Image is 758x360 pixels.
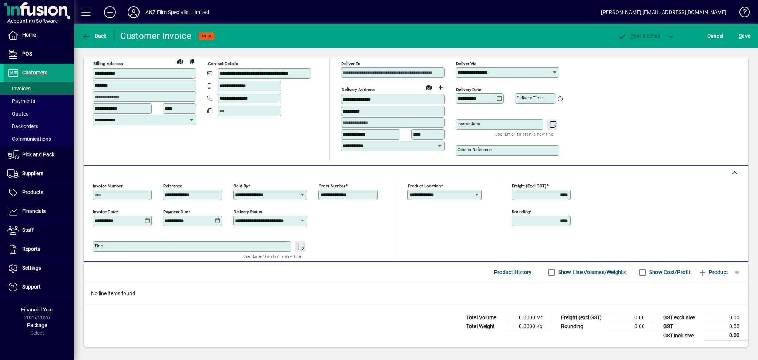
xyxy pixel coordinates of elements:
mat-label: Payment due [163,209,188,214]
mat-label: Sold by [234,183,248,189]
td: GST [660,322,704,331]
mat-label: Deliver via [456,61,476,66]
td: 0.0000 Kg [507,322,551,331]
mat-label: Product location [408,183,441,189]
a: Payments [4,95,74,107]
mat-label: Reference [163,183,182,189]
mat-label: Rounding [512,209,530,214]
mat-label: Title [94,243,103,249]
span: Package [27,322,47,328]
div: [PERSON_NAME] [EMAIL_ADDRESS][DOMAIN_NAME] [601,6,727,18]
span: ave [739,30,750,42]
button: Copy to Delivery address [186,56,198,67]
a: Knowledge Base [734,1,749,26]
span: Cancel [707,30,724,42]
div: ANZ Film Specialist Limited [145,6,209,18]
a: Backorders [4,120,74,133]
a: Quotes [4,107,74,120]
mat-label: Deliver To [341,61,360,66]
mat-label: Invoice date [93,209,117,214]
mat-label: Invoice number [93,183,123,189]
a: POS [4,45,74,63]
span: Product History [494,266,532,278]
a: Reports [4,240,74,259]
mat-label: Delivery status [234,209,262,214]
div: Customer Invoice [120,30,192,42]
span: Back [82,33,107,39]
span: POS [22,51,32,57]
label: Show Cost/Profit [648,269,691,276]
a: Home [4,26,74,44]
span: Backorders [7,123,38,129]
a: Suppliers [4,164,74,183]
span: S [739,33,742,39]
td: GST inclusive [660,331,704,340]
a: Support [4,278,74,296]
td: 0.00 [609,322,654,331]
button: Save [737,29,752,43]
td: 0.00 [609,313,654,322]
mat-label: Instructions [457,121,480,126]
mat-hint: Use 'Enter' to start a new line [495,130,553,138]
mat-hint: Use 'Enter' to start a new line [243,252,301,260]
td: 0.00 [704,322,748,331]
button: Choose address [435,81,446,93]
td: Rounding [557,322,609,331]
td: 0.00 [704,313,748,322]
td: Freight (excl GST) [557,313,609,322]
div: No line items found [84,282,748,305]
span: Suppliers [22,170,43,176]
mat-label: Freight (excl GST) [512,183,546,189]
label: Show Line Volumes/Weights [557,269,626,276]
a: Pick and Pack [4,146,74,164]
mat-label: Delivery time [517,95,543,100]
span: Quotes [7,111,28,117]
span: Pick and Pack [22,151,54,157]
td: 0.0000 M³ [507,313,551,322]
mat-label: Courier Reference [457,147,492,152]
mat-label: Delivery date [456,87,481,92]
a: Invoices [4,82,74,95]
button: Profile [122,6,145,19]
button: Product [694,266,732,279]
span: P [630,33,634,39]
button: Product History [491,266,535,279]
span: Staff [22,227,34,233]
a: View on map [174,55,186,67]
span: Reports [22,246,40,252]
span: Home [22,32,36,38]
span: ost & Email [617,33,660,39]
span: NEW [202,34,211,39]
span: Financials [22,208,46,214]
a: Financials [4,202,74,221]
td: Total Weight [463,322,507,331]
app-page-header-button: Back [74,29,115,43]
td: Total Volume [463,313,507,322]
button: Add [98,6,122,19]
span: Customers [22,70,47,76]
td: GST exclusive [660,313,704,322]
button: Back [80,29,108,43]
button: Cancel [705,29,725,43]
span: Invoices [7,86,31,91]
span: Payments [7,98,35,104]
a: View on map [423,81,435,93]
a: Products [4,183,74,202]
a: Communications [4,133,74,145]
span: Products [22,189,43,195]
td: 0.00 [704,331,748,340]
span: Support [22,284,41,290]
mat-label: Order number [319,183,345,189]
span: Settings [22,265,41,271]
span: Financial Year [21,307,53,313]
a: Staff [4,221,74,240]
button: Post & Email [614,29,664,43]
span: Communications [7,136,51,142]
span: Product [698,266,728,278]
a: Settings [4,259,74,277]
